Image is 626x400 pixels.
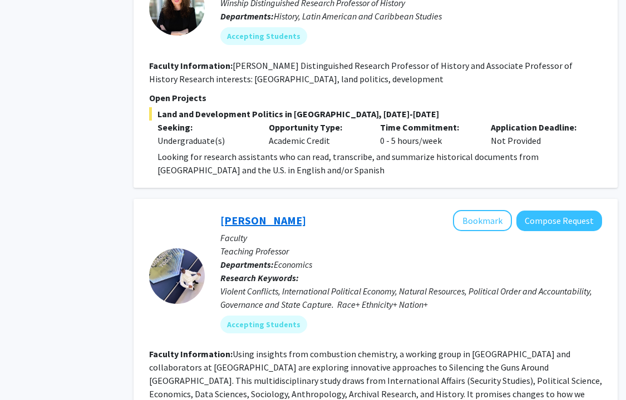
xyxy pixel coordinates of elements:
[220,272,299,283] b: Research Keywords:
[260,121,372,147] div: Academic Credit
[269,121,363,134] p: Opportunity Type:
[149,60,573,84] fg-read-more: [PERSON_NAME] Distinguished Research Professor of History and Associate Professor of History Rese...
[380,121,475,134] p: Time Commitment:
[274,11,442,22] span: History, Latin American and Caribbean Studies
[149,107,602,121] span: Land and Development Politics in [GEOGRAPHIC_DATA], [DATE]-[DATE]
[8,350,47,392] iframe: Chat
[220,213,306,227] a: [PERSON_NAME]
[491,121,585,134] p: Application Deadline:
[220,259,274,270] b: Departments:
[274,259,312,270] span: Economics
[220,11,274,22] b: Departments:
[157,134,252,147] div: Undergraduate(s)
[220,231,602,244] p: Faculty
[220,284,602,311] div: Violent Conflicts, International Political Economy, Natural Resources, Political Order and Accoun...
[482,121,594,147] div: Not Provided
[372,121,483,147] div: 0 - 5 hours/week
[149,60,233,71] b: Faculty Information:
[453,210,512,231] button: Add Melvin Ayogu to Bookmarks
[220,244,602,258] p: Teaching Professor
[516,211,602,231] button: Compose Request to Melvin Ayogu
[220,27,307,45] mat-chip: Accepting Students
[220,316,307,333] mat-chip: Accepting Students
[157,150,602,177] p: Looking for research assistants who can read, transcribe, and summarize historical documents from...
[149,348,233,359] b: Faculty Information:
[149,91,602,104] p: Open Projects
[157,121,252,134] p: Seeking:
